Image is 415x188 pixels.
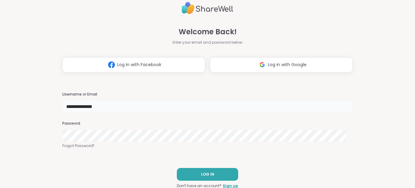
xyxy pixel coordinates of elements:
[201,172,214,177] span: LOG IN
[256,59,268,70] img: ShareWell Logomark
[177,168,238,181] button: LOG IN
[62,92,353,97] h3: Username or Email
[62,57,205,72] button: Log in with Facebook
[173,40,242,45] span: Enter your email and password below
[106,59,117,70] img: ShareWell Logomark
[268,62,307,68] span: Log in with Google
[62,143,353,149] a: Forgot Password?
[210,57,353,72] button: Log in with Google
[179,26,237,37] span: Welcome Back!
[62,121,353,126] h3: Password
[117,62,161,68] span: Log in with Facebook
